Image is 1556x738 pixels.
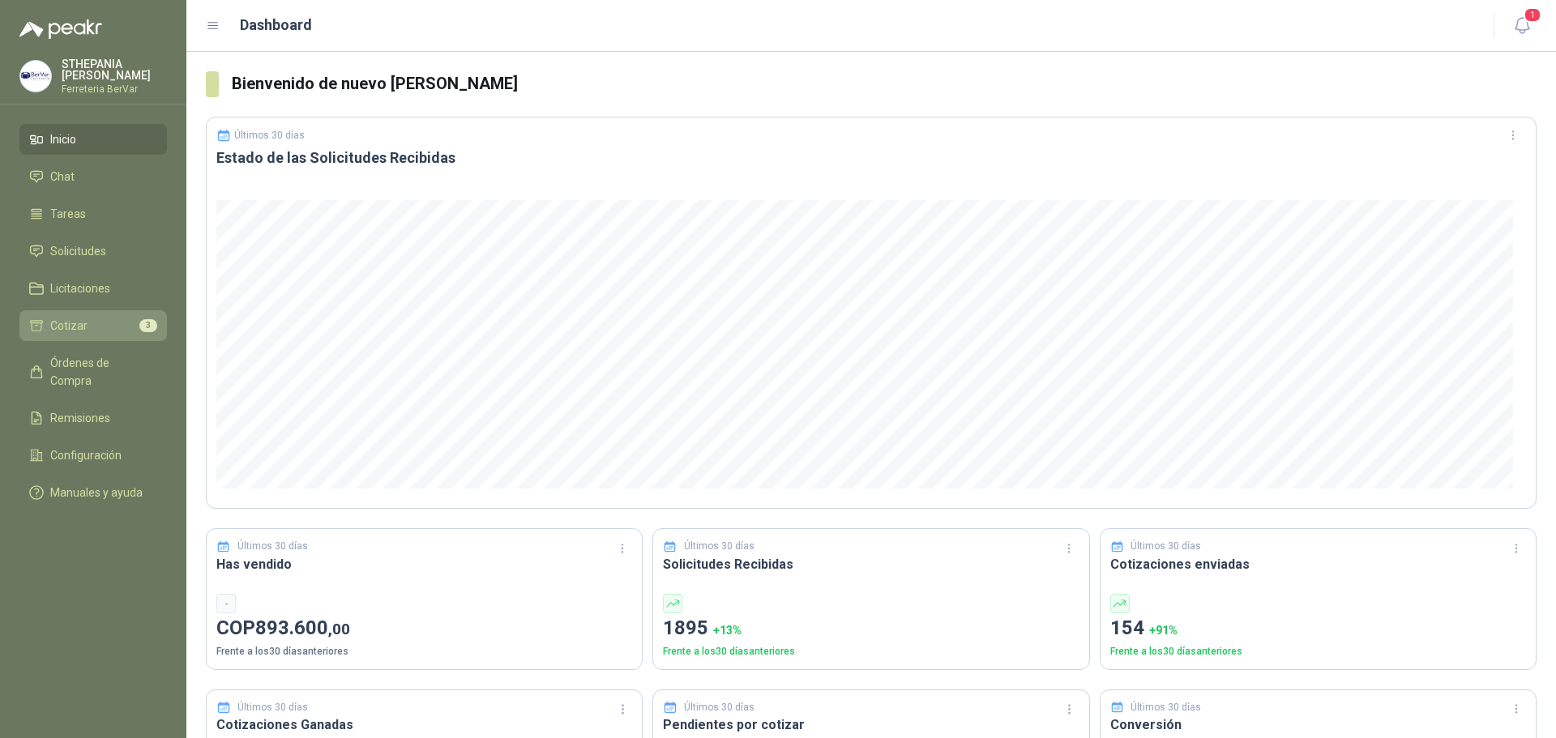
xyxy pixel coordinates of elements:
span: Solicitudes [50,242,106,260]
span: 893.600 [255,616,350,639]
p: COP [216,613,632,644]
h3: Pendientes por cotizar [663,715,1079,735]
h3: Solicitudes Recibidas [663,554,1079,574]
a: Tareas [19,198,167,229]
h3: Cotizaciones enviadas [1110,554,1526,574]
a: Remisiones [19,403,167,433]
span: 1 [1524,7,1541,23]
p: Frente a los 30 días anteriores [216,644,632,659]
p: Últimos 30 días [237,700,308,715]
h3: Conversión [1110,715,1526,735]
a: Chat [19,161,167,192]
span: Órdenes de Compra [50,354,152,390]
span: Inicio [50,130,76,148]
a: Cotizar3 [19,310,167,341]
span: Chat [50,168,75,186]
span: + 91 % [1149,624,1178,637]
a: Inicio [19,124,167,155]
span: Remisiones [50,409,110,427]
p: Últimos 30 días [684,700,754,715]
div: - [216,594,236,613]
p: Últimos 30 días [234,130,305,141]
a: Órdenes de Compra [19,348,167,396]
h3: Estado de las Solicitudes Recibidas [216,148,1526,168]
a: Manuales y ayuda [19,477,167,508]
p: Últimos 30 días [1131,700,1201,715]
a: Configuración [19,440,167,471]
button: 1 [1507,11,1537,41]
img: Company Logo [20,61,51,92]
p: Últimos 30 días [684,539,754,554]
img: Logo peakr [19,19,102,39]
p: Frente a los 30 días anteriores [1110,644,1526,659]
span: ,00 [328,620,350,638]
p: Frente a los 30 días anteriores [663,644,1079,659]
p: STHEPANIA [PERSON_NAME] [62,58,167,81]
h3: Bienvenido de nuevo [PERSON_NAME] [232,71,1537,96]
p: 1895 [663,613,1079,644]
h1: Dashboard [240,14,312,36]
span: + 13 % [713,624,742,637]
span: Cotizar [50,317,88,335]
span: Licitaciones [50,279,110,297]
p: Últimos 30 días [1131,539,1201,554]
span: 3 [139,319,157,332]
span: Configuración [50,446,122,464]
p: Últimos 30 días [237,539,308,554]
a: Solicitudes [19,236,167,267]
span: Tareas [50,205,86,223]
a: Licitaciones [19,273,167,304]
span: Manuales y ayuda [50,484,143,501]
p: Ferreteria BerVar [62,84,167,94]
p: 154 [1110,613,1526,644]
h3: Has vendido [216,554,632,574]
h3: Cotizaciones Ganadas [216,715,632,735]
